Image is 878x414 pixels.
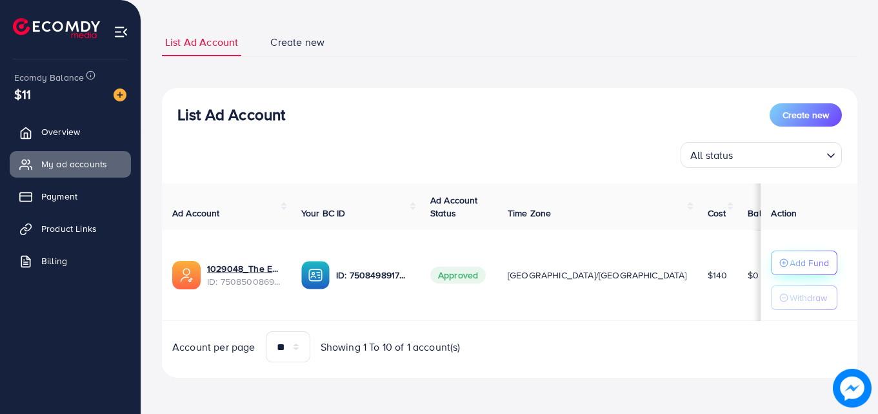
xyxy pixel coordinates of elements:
[688,146,736,165] span: All status
[430,194,478,220] span: Ad Account Status
[321,340,461,355] span: Showing 1 To 10 of 1 account(s)
[771,285,837,310] button: Withdraw
[748,269,759,282] span: $0
[833,369,872,408] img: image
[41,222,97,235] span: Product Links
[790,290,827,305] p: Withdraw
[508,207,551,220] span: Time Zone
[771,207,797,220] span: Action
[508,269,687,282] span: [GEOGRAPHIC_DATA]/[GEOGRAPHIC_DATA]
[165,35,238,50] span: List Ad Account
[301,207,346,220] span: Your BC ID
[41,190,77,203] span: Payment
[41,125,80,138] span: Overview
[336,267,410,283] p: ID: 7508498917768593415
[681,142,842,168] div: Search for option
[10,216,131,242] a: Product Links
[770,103,842,127] button: Create new
[10,183,131,209] a: Payment
[737,143,821,165] input: Search for option
[114,88,126,101] img: image
[172,261,201,289] img: ic-ads-acc.e4c84228.svg
[14,71,84,84] span: Ecomdy Balance
[708,269,728,282] span: $140
[207,275,281,288] span: ID: 7508500869701976080
[114,25,128,39] img: menu
[790,255,829,271] p: Add Fund
[771,251,837,275] button: Add Fund
[708,207,726,220] span: Cost
[41,158,107,171] span: My ad accounts
[172,207,220,220] span: Ad Account
[177,105,285,124] h3: List Ad Account
[430,267,486,284] span: Approved
[10,119,131,145] a: Overview
[10,248,131,274] a: Billing
[270,35,324,50] span: Create new
[207,262,281,289] div: <span class='underline'>1029048_The Ever Store Ad Account_1748209110103</span></br>75085008697019...
[172,340,255,355] span: Account per page
[783,109,829,121] span: Create new
[207,262,281,275] a: 1029048_The Ever Store Ad Account_1748209110103
[748,207,782,220] span: Balance
[14,85,31,103] span: $11
[13,18,100,38] img: logo
[41,254,67,267] span: Billing
[10,151,131,177] a: My ad accounts
[301,261,330,289] img: ic-ba-acc.ded83a64.svg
